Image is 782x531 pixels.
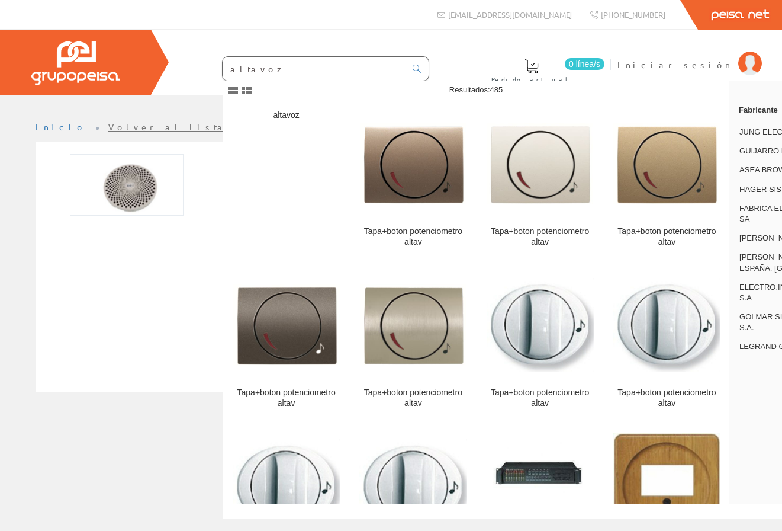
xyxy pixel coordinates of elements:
[215,199,420,212] div: EISSOUND, S.L.
[613,110,720,217] img: Tapa+boton potenciometro altav
[448,9,572,20] span: [EMAIL_ADDRESS][DOMAIN_NAME]
[487,278,594,373] img: Tapa+boton potenciometro altav
[491,73,572,85] span: Pedido actual
[223,57,406,81] input: Buscar ...
[31,41,120,85] img: Grupo Peisa
[359,226,466,248] div: Tapa+boton potenciometro altav
[565,58,604,70] span: 0 línea/s
[223,262,349,423] a: Tapa+boton potenciometro altav Tapa+boton potenciometro altav
[601,9,665,20] span: [PHONE_NUMBER]
[70,154,184,216] img: Foto artículo Altavoz 5
[617,49,762,60] a: Iniciar sesión
[477,101,603,261] a: Tapa+boton potenciometro altav Tapa+boton potenciometro altav
[613,226,720,248] div: Tapa+boton potenciometro altav
[360,271,466,378] img: Tapa+boton potenciometro altav
[490,85,503,94] span: 485
[613,388,720,409] div: Tapa+boton potenciometro altav
[613,278,720,373] img: Tapa+boton potenciometro altav
[604,101,730,261] a: Tapa+boton potenciometro altav Tapa+boton potenciometro altav
[487,226,594,248] div: Tapa+boton potenciometro altav
[233,271,340,378] img: Tapa+boton potenciometro altav
[477,262,603,423] a: Tapa+boton potenciometro altav Tapa+boton potenciometro altav
[487,110,593,217] img: Tapa+boton potenciometro altav
[233,388,340,409] div: Tapa+boton potenciometro altav
[36,121,86,132] a: Inicio
[223,101,349,261] a: altavoz
[617,59,732,71] span: Iniciar sesión
[360,110,466,217] img: Tapa+boton potenciometro altav
[233,110,340,121] div: altavoz
[604,262,730,423] a: Tapa+boton potenciometro altav Tapa+boton potenciometro altav
[449,85,503,94] span: Resultados:
[359,388,466,409] div: Tapa+boton potenciometro altav
[487,388,594,409] div: Tapa+boton potenciometro altav
[350,101,476,261] a: Tapa+boton potenciometro altav Tapa+boton potenciometro altav
[350,262,476,423] a: Tapa+boton potenciometro altav Tapa+boton potenciometro altav
[108,121,342,132] a: Volver al listado de productos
